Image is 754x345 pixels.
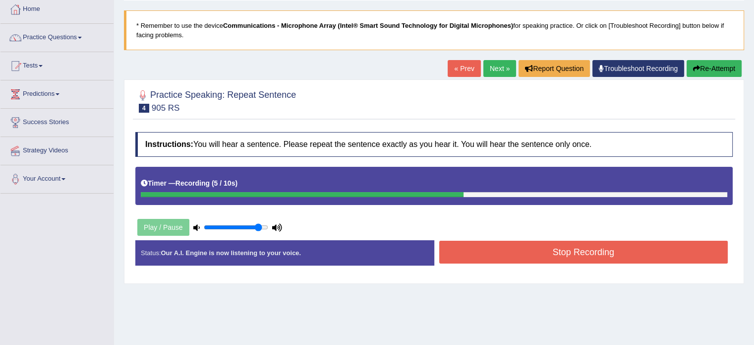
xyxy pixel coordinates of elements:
button: Stop Recording [439,241,728,264]
div: Status: [135,240,434,266]
blockquote: * Remember to use the device for speaking practice. Or click on [Troubleshoot Recording] button b... [124,10,744,50]
b: ( [212,179,214,187]
h4: You will hear a sentence. Please repeat the sentence exactly as you hear it. You will hear the se... [135,132,733,157]
span: 4 [139,104,149,113]
a: Next » [483,60,516,77]
b: 5 / 10s [214,179,235,187]
b: Instructions: [145,140,193,148]
small: 905 RS [152,103,180,113]
b: Communications - Microphone Array (Intel® Smart Sound Technology for Digital Microphones) [223,22,513,29]
a: Predictions [0,80,114,105]
h2: Practice Speaking: Repeat Sentence [135,88,296,113]
h5: Timer — [141,180,237,187]
strong: Our A.I. Engine is now listening to your voice. [161,249,301,257]
a: Tests [0,52,114,77]
a: Strategy Videos [0,137,114,162]
button: Report Question [519,60,590,77]
button: Re-Attempt [687,60,742,77]
b: ) [235,179,237,187]
b: Recording [175,179,210,187]
a: Your Account [0,165,114,190]
a: « Prev [448,60,480,77]
a: Troubleshoot Recording [592,60,684,77]
a: Practice Questions [0,24,114,49]
a: Success Stories [0,109,114,134]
